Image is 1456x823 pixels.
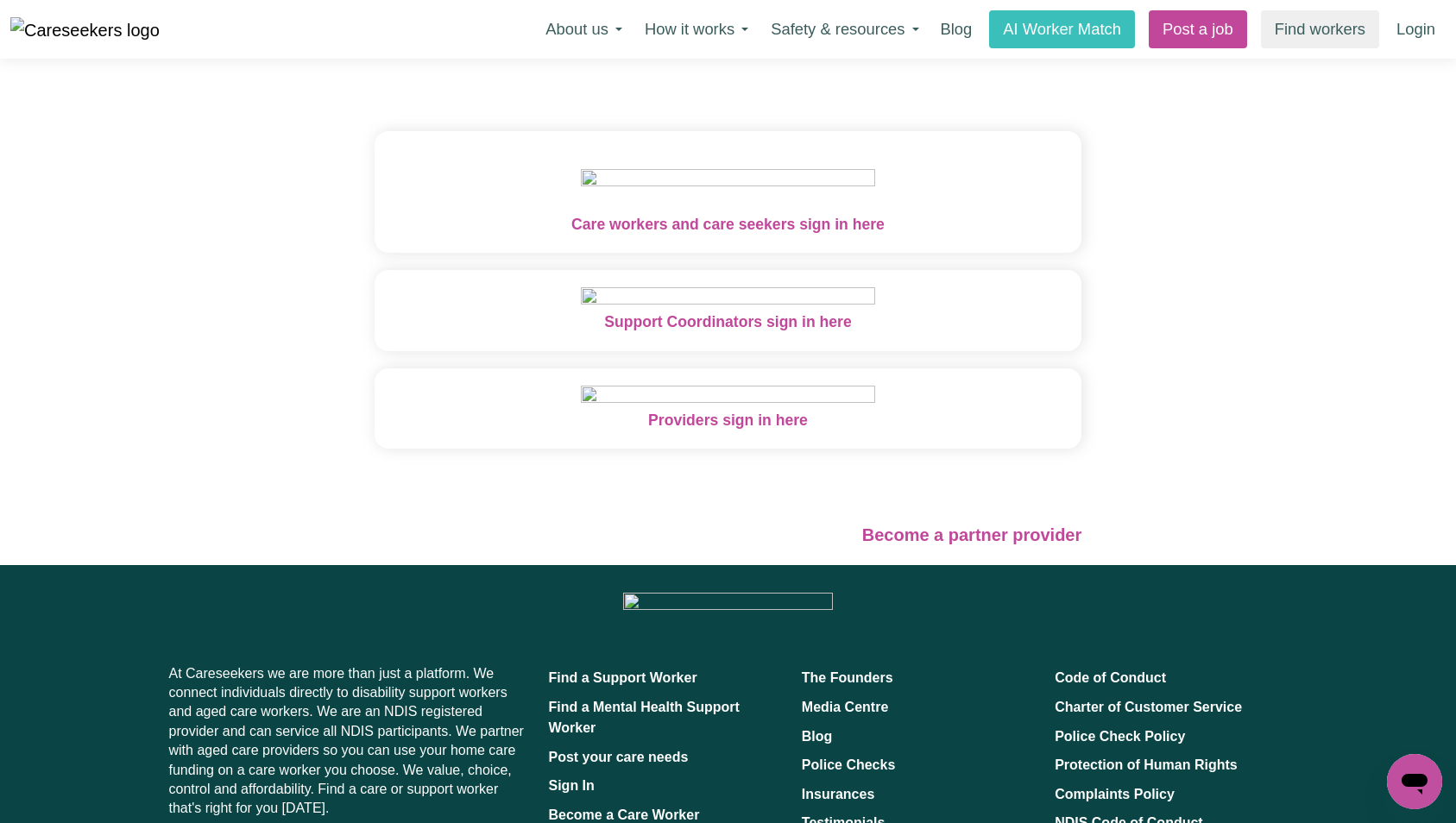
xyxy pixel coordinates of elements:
[802,700,888,714] a: Media Centre
[548,778,594,793] a: Sign In
[375,409,1082,431] span: Providers sign in here
[1055,757,1238,772] a: Protection of Human Rights
[1386,10,1446,48] a: Login
[633,11,760,47] button: How it works
[10,17,160,43] img: Careseekers logo
[1261,10,1379,48] a: Find workers
[375,270,1082,350] button: Support Coordinators sign in here
[1055,729,1185,744] a: Police Check Policy
[375,311,1082,333] span: Support Coordinators sign in here
[548,750,688,764] a: Post your care needs
[1055,670,1166,685] a: Code of Conduct
[862,525,1082,544] a: Become a partner provider
[802,787,874,801] a: Insurances
[548,807,699,822] a: Become a Care Worker
[623,595,833,610] a: Careseekers home page
[10,11,160,47] a: Careseekers logo
[989,10,1135,48] a: AI Worker Match
[375,213,1082,236] span: Care workers and care seekers sign in here
[375,131,1082,253] button: Care workers and care seekers sign in here
[375,368,1082,449] button: Providers sign in here
[802,670,893,685] a: The Founders
[1387,754,1442,809] iframe: Button to launch messaging window
[548,670,696,685] a: Find a Support Worker
[760,11,930,47] button: Safety & resources
[930,10,983,48] a: Blog
[802,757,896,772] a: Police Checks
[1149,10,1247,48] a: Post a job
[1055,787,1175,801] a: Complaints Policy
[802,729,833,744] a: Blog
[534,11,633,47] button: About us
[1055,700,1242,714] a: Charter of Customer Service
[548,700,739,735] a: Find a Mental Health Support Worker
